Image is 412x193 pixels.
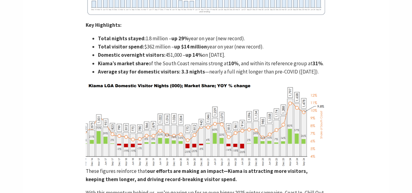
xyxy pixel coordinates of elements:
[313,60,323,67] strong: 31%
[171,35,188,42] strong: up 29%
[98,43,144,50] strong: Total visitor spend:
[98,35,146,42] strong: Total nights stayed:
[181,68,205,75] strong: 3.3 nights
[185,52,202,58] strong: up 14%
[98,52,166,58] strong: Domestic overnight visitors:
[98,60,149,67] strong: Kiama’s market share
[86,81,326,184] p: These figures reinforce that
[98,51,326,59] li: 451,000 – on [DATE].
[98,34,326,43] li: 1.8 million – year on year (new record).
[98,59,326,68] li: of the South Coast remains strong at , and within its reference group at .
[98,43,326,51] li: $362 million – year on year (new record).
[174,43,207,50] strong: up $14 million
[86,22,122,28] strong: Key Highlights:
[98,68,181,75] strong: Average stay for domestic visitors:
[98,68,326,76] li: —nearly a full night longer than pre-COVID ([DATE]).
[86,168,308,183] strong: our efforts are making an impact—Kiama is attracting more visitors, keeping them longer, and driv...
[228,60,238,67] strong: 10%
